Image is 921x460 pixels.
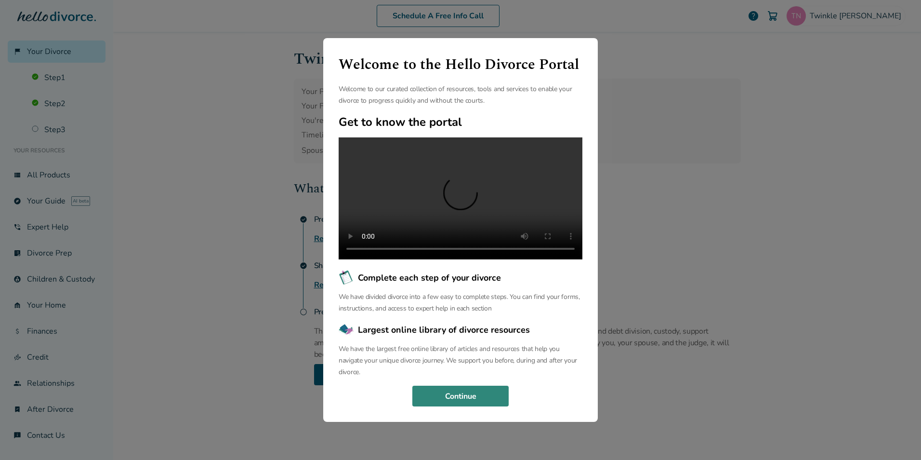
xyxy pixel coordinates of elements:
[412,386,509,407] button: Continue
[339,114,582,130] h2: Get to know the portal
[358,271,501,284] span: Complete each step of your divorce
[358,324,530,336] span: Largest online library of divorce resources
[339,343,582,378] p: We have the largest free online library of articles and resources that help you navigate your uni...
[339,83,582,107] p: Welcome to our curated collection of resources, tools and services to enable your divorce to prog...
[339,270,354,285] img: Complete each step of your divorce
[339,54,582,76] h1: Welcome to the Hello Divorce Portal
[339,322,354,338] img: Largest online library of divorce resources
[339,291,582,314] p: We have divided divorce into a few easy to complete steps. You can find your forms, instructions,...
[873,414,921,460] iframe: Chat Widget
